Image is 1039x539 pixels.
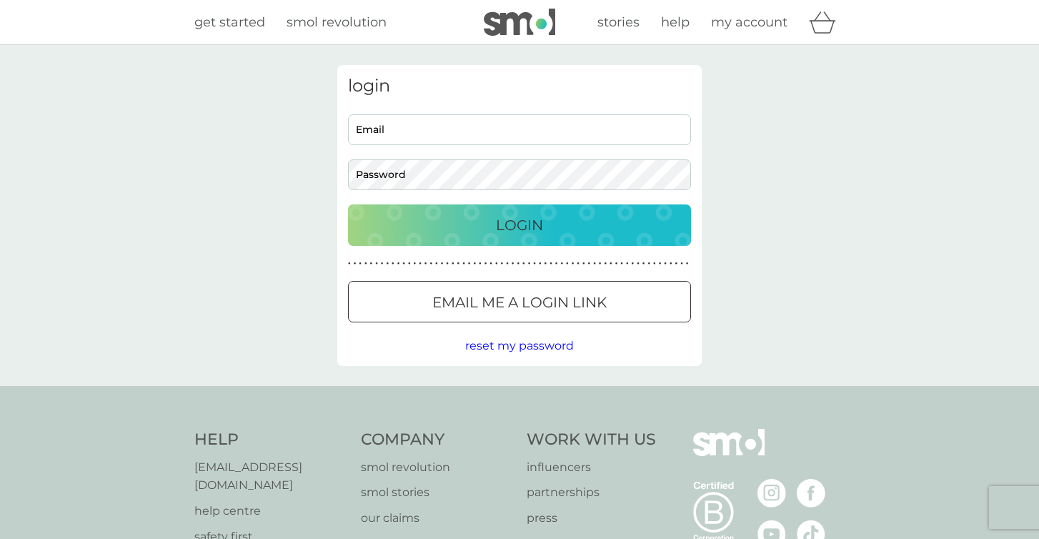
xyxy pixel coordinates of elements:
p: ● [435,260,438,267]
span: help [661,14,690,30]
a: stories [597,12,640,33]
p: ● [626,260,629,267]
p: ● [642,260,645,267]
p: ● [397,260,400,267]
p: ● [588,260,591,267]
button: Login [348,204,691,246]
p: ● [419,260,422,267]
p: ● [370,260,373,267]
a: smol revolution [361,458,513,477]
p: ● [647,260,650,267]
img: smol [484,9,555,36]
p: ● [414,260,417,267]
p: ● [599,260,602,267]
a: smol revolution [287,12,387,33]
span: smol revolution [287,14,387,30]
a: press [527,509,656,528]
p: ● [364,260,367,267]
p: ● [522,260,525,267]
p: ● [354,260,357,267]
p: ● [610,260,612,267]
a: partnerships [527,483,656,502]
p: ● [577,260,580,267]
a: smol stories [361,483,513,502]
p: ● [664,260,667,267]
div: basket [809,8,845,36]
a: [EMAIL_ADDRESS][DOMAIN_NAME] [194,458,347,495]
p: ● [528,260,531,267]
p: ● [637,260,640,267]
span: reset my password [465,339,574,352]
p: ● [632,260,635,267]
p: ● [359,260,362,267]
p: ● [670,260,672,267]
button: reset my password [465,337,574,355]
img: smol [693,429,765,478]
p: ● [473,260,476,267]
a: influencers [527,458,656,477]
h3: login [348,76,691,97]
p: ● [566,260,569,267]
p: ● [593,260,596,267]
p: ● [686,260,689,267]
p: Login [496,214,543,237]
p: ● [408,260,411,267]
p: ● [392,260,394,267]
button: Email me a login link [348,281,691,322]
p: ● [653,260,656,267]
p: ● [659,260,662,267]
p: ● [348,260,351,267]
p: ● [604,260,607,267]
h4: Company [361,429,513,451]
p: ● [375,260,378,267]
p: ● [441,260,444,267]
p: ● [452,260,454,267]
p: ● [468,260,471,267]
p: ● [489,260,492,267]
p: ● [506,260,509,267]
span: stories [597,14,640,30]
h4: Work With Us [527,429,656,451]
a: our claims [361,509,513,528]
a: my account [711,12,787,33]
p: ● [620,260,623,267]
p: ● [386,260,389,267]
p: ● [615,260,618,267]
span: get started [194,14,265,30]
p: ● [545,260,547,267]
p: ● [402,260,405,267]
p: ● [495,260,498,267]
a: get started [194,12,265,33]
p: ● [550,260,552,267]
p: ● [582,260,585,267]
p: ● [675,260,678,267]
h4: Help [194,429,347,451]
p: ● [555,260,558,267]
p: ● [381,260,384,267]
p: ● [484,260,487,267]
p: ● [429,260,432,267]
p: ● [462,260,465,267]
img: visit the smol Instagram page [757,479,786,508]
p: ● [680,260,683,267]
a: help centre [194,502,347,520]
p: ● [533,260,536,267]
p: ● [517,260,519,267]
p: ● [424,260,427,267]
p: ● [501,260,504,267]
p: ● [446,260,449,267]
p: ● [572,260,575,267]
span: my account [711,14,787,30]
p: ● [512,260,514,267]
img: visit the smol Facebook page [797,479,825,508]
p: ● [539,260,542,267]
p: ● [457,260,460,267]
a: help [661,12,690,33]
